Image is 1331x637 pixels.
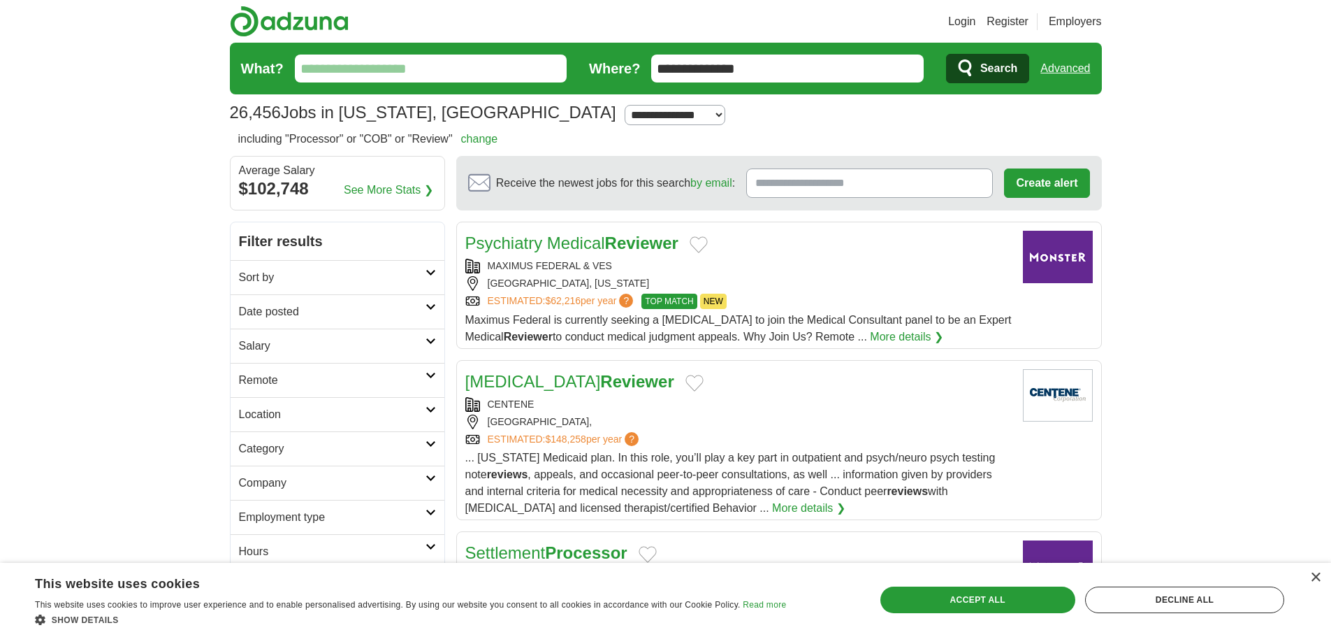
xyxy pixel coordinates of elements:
[600,372,674,391] strong: Reviewer
[545,295,581,306] span: $62,216
[239,406,426,423] h2: Location
[52,615,119,625] span: Show details
[35,600,741,610] span: This website uses cookies to improve user experience and to enable personalised advertising. By u...
[344,182,433,199] a: See More Stats ❯
[946,54,1029,83] button: Search
[641,294,697,309] span: TOP MATCH
[504,331,553,343] strong: Reviewer
[35,613,786,627] div: Show details
[980,55,1017,83] span: Search
[239,176,436,201] div: $102,748
[465,314,1012,343] span: Maximus Federal is currently seeking a [MEDICAL_DATA] to join the Medical Consultant panel to be ...
[239,338,426,355] h2: Salary
[619,294,633,308] span: ?
[1023,369,1093,422] img: Centene logo
[239,509,426,526] h2: Employment type
[465,276,1012,291] div: [GEOGRAPHIC_DATA], [US_STATE]
[1004,169,1089,198] button: Create alert
[987,13,1028,30] a: Register
[625,432,639,446] span: ?
[238,131,498,148] h2: including "Processor" or "COB" or "Review"
[887,485,928,497] strong: reviews
[231,500,444,534] a: Employment type
[465,415,1012,429] div: [GEOGRAPHIC_DATA],
[241,58,284,79] label: What?
[488,432,642,447] a: ESTIMATED:$148,258per year?
[488,399,534,410] a: CENTENE
[230,6,349,37] img: Adzuna logo
[230,100,281,125] span: 26,456
[589,58,640,79] label: Where?
[239,269,426,286] h2: Sort by
[880,587,1075,613] div: Accept all
[545,543,627,562] strong: Processor
[230,103,616,122] h1: Jobs in [US_STATE], [GEOGRAPHIC_DATA]
[605,234,678,252] strong: Reviewer
[1023,231,1093,283] img: Company logo
[1310,573,1321,583] div: Close
[239,165,436,176] div: Average Salary
[465,234,678,252] a: Psychiatry MedicalReviewer
[231,534,444,568] a: Hours
[700,294,727,309] span: NEW
[1085,587,1284,613] div: Decline all
[231,397,444,431] a: Location
[465,259,1012,273] div: MAXIMUS FEDERAL & VES
[231,431,444,466] a: Category
[239,372,426,389] h2: Remote
[465,543,627,562] a: SettlementProcessor
[690,177,732,189] a: by email
[1023,541,1093,593] img: Company logo
[1049,13,1102,30] a: Employers
[1040,55,1090,83] a: Advanced
[231,260,444,294] a: Sort by
[488,294,637,309] a: ESTIMATED:$62,216per year?
[231,329,444,363] a: Salary
[239,475,426,492] h2: Company
[743,600,786,610] a: Read more, opens a new window
[496,175,735,192] span: Receive the newest jobs for this search :
[465,452,996,514] span: ... [US_STATE] Medicaid plan. In this role, you’ll play a key part in outpatient and psych/neuro ...
[545,434,586,445] span: $148,258
[690,236,708,253] button: Add to favorite jobs
[465,372,674,391] a: [MEDICAL_DATA]Reviewer
[487,468,528,480] strong: reviews
[239,303,426,320] h2: Date posted
[231,222,444,260] h2: Filter results
[870,329,943,345] a: More details ❯
[772,500,845,517] a: More details ❯
[231,294,444,329] a: Date posted
[35,571,751,592] div: This website uses cookies
[948,13,975,30] a: Login
[461,133,498,145] a: change
[231,466,444,500] a: Company
[239,441,426,457] h2: Category
[239,543,426,560] h2: Hours
[685,375,704,392] button: Add to favorite jobs
[639,546,657,563] button: Add to favorite jobs
[231,363,444,397] a: Remote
